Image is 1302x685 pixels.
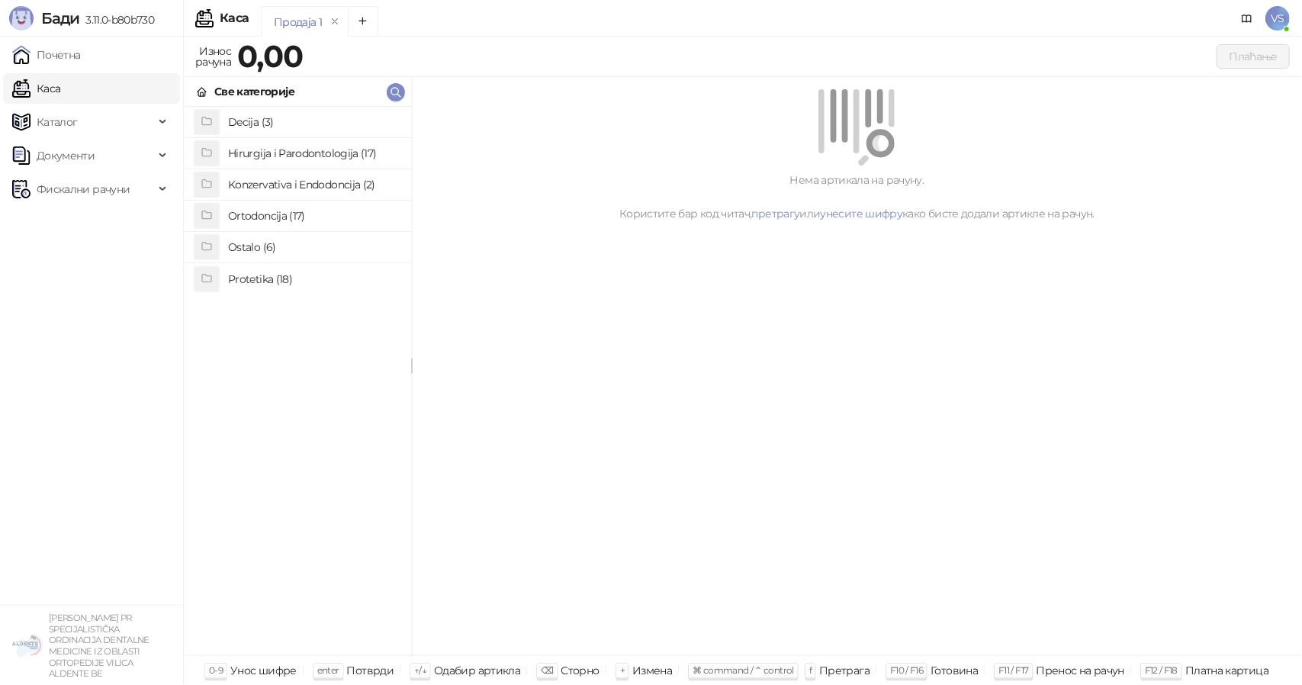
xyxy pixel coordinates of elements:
[752,207,800,220] a: претрагу
[317,664,339,676] span: enter
[1037,661,1124,680] div: Пренос на рачун
[228,141,399,166] h4: Hirurgija i Parodontologija (17)
[1185,661,1268,680] div: Платна картица
[230,661,297,680] div: Унос шифре
[12,630,43,661] img: 64x64-companyLogo-5147c2c0-45e4-4f6f-934a-c50ed2e74707.png
[434,661,520,680] div: Одабир артикла
[49,613,149,679] small: [PERSON_NAME] PR SPECIJALISTIČKA ORDINACIJA DENTALNE MEDICINE IZ OBLASTI ORTOPEDIJE VILICA ALDENT...
[209,664,223,676] span: 0-9
[998,664,1028,676] span: F11 / F17
[620,664,625,676] span: +
[430,172,1284,222] div: Нема артикала на рачуну. Користите бар код читач, или како бисте додали артикле на рачун.
[931,661,978,680] div: Готовина
[237,37,303,75] strong: 0,00
[214,83,294,100] div: Све категорије
[348,6,378,37] button: Add tab
[561,661,600,680] div: Сторно
[890,664,923,676] span: F10 / F16
[9,6,34,31] img: Logo
[228,267,399,291] h4: Protetika (18)
[1145,664,1178,676] span: F12 / F18
[228,110,399,134] h4: Decija (3)
[1217,44,1290,69] button: Плаћање
[274,14,322,31] div: Продаја 1
[693,664,794,676] span: ⌘ command / ⌃ control
[228,172,399,197] h4: Konzervativa i Endodoncija (2)
[41,9,79,27] span: Бади
[79,13,154,27] span: 3.11.0-b80b730
[819,661,870,680] div: Претрага
[12,73,60,104] a: Каса
[184,107,411,655] div: grid
[228,235,399,259] h4: Ostalo (6)
[192,41,234,72] div: Износ рачуна
[821,207,903,220] a: унесите шифру
[809,664,812,676] span: f
[1265,6,1290,31] span: VS
[632,661,672,680] div: Измена
[12,40,81,70] a: Почетна
[541,664,553,676] span: ⌫
[414,664,426,676] span: ↑/↓
[37,174,130,204] span: Фискални рачуни
[37,107,78,137] span: Каталог
[228,204,399,228] h4: Ortodoncija (17)
[347,661,394,680] div: Потврди
[325,15,345,28] button: remove
[1235,6,1259,31] a: Документација
[37,140,95,171] span: Документи
[220,12,249,24] div: Каса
